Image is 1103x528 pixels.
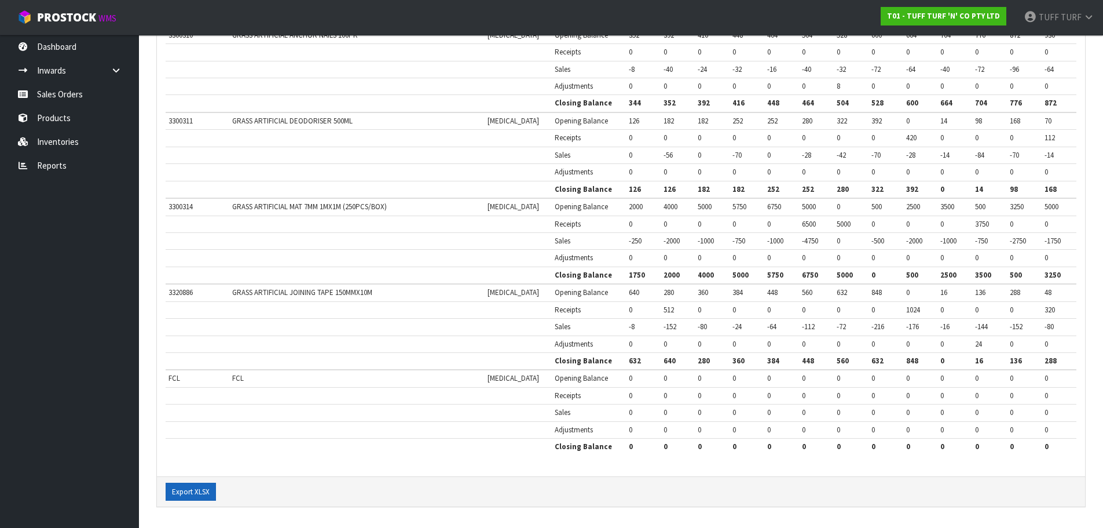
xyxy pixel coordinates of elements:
[1045,30,1055,40] span: 936
[975,30,985,40] span: 776
[1045,167,1048,177] span: 0
[767,322,776,332] span: -64
[732,322,742,332] span: -24
[629,236,642,246] span: -250
[871,98,884,108] span: 528
[837,305,840,315] span: 0
[906,98,918,108] span: 600
[1010,167,1013,177] span: 0
[552,301,626,318] td: Receipts
[906,64,915,74] span: -64
[1045,287,1051,297] span: 48
[1045,98,1057,108] span: 872
[552,370,626,387] td: Opening Balance
[975,339,982,349] span: 24
[1045,253,1048,263] span: 0
[629,98,641,108] span: 344
[767,253,771,263] span: 0
[906,305,920,315] span: 1024
[975,219,989,229] span: 3750
[871,47,875,57] span: 0
[871,150,881,160] span: -70
[1045,270,1061,280] span: 3250
[698,133,701,143] span: 0
[552,216,626,232] td: Receipts
[552,232,626,249] td: Sales
[837,287,847,297] span: 632
[871,322,884,332] span: -216
[552,130,626,147] td: Receipts
[837,322,846,332] span: -72
[629,30,639,40] span: 352
[629,167,632,177] span: 0
[485,370,552,387] td: [MEDICAL_DATA]
[975,287,985,297] span: 136
[940,339,944,349] span: 0
[906,253,910,263] span: 0
[975,270,991,280] span: 3500
[732,356,745,366] span: 360
[552,250,626,267] td: Adjustments
[1010,219,1013,229] span: 0
[837,64,846,74] span: -32
[698,253,701,263] span: 0
[629,339,632,349] span: 0
[1010,30,1020,40] span: 872
[664,150,673,160] span: -56
[664,373,667,383] span: 0
[1045,81,1048,91] span: 0
[767,270,783,280] span: 5750
[664,47,667,57] span: 0
[906,202,920,212] span: 2500
[166,198,229,216] td: 3300314
[664,116,674,126] span: 182
[906,236,922,246] span: -2000
[767,305,771,315] span: 0
[767,47,771,57] span: 0
[698,30,708,40] span: 416
[698,202,712,212] span: 5000
[871,116,882,126] span: 392
[975,202,985,212] span: 500
[485,112,552,130] td: [MEDICAL_DATA]
[837,47,840,57] span: 0
[664,287,674,297] span: 280
[1010,270,1022,280] span: 500
[629,81,632,91] span: 0
[975,253,979,263] span: 0
[552,78,626,95] td: Adjustments
[802,116,812,126] span: 280
[732,167,736,177] span: 0
[166,112,229,130] td: 3300311
[1010,47,1013,57] span: 0
[802,356,814,366] span: 448
[698,219,701,229] span: 0
[906,339,910,349] span: 0
[837,202,840,212] span: 0
[1010,287,1020,297] span: 288
[906,270,918,280] span: 500
[698,116,708,126] span: 182
[940,305,944,315] span: 0
[767,81,771,91] span: 0
[1010,356,1022,366] span: 136
[629,202,643,212] span: 2000
[802,47,805,57] span: 0
[664,339,667,349] span: 0
[552,147,626,163] td: Sales
[767,339,771,349] span: 0
[664,81,667,91] span: 0
[837,150,846,160] span: -42
[629,356,641,366] span: 632
[732,287,743,297] span: 384
[802,98,814,108] span: 464
[837,184,849,194] span: 280
[37,10,96,25] span: ProStock
[906,322,919,332] span: -176
[732,305,736,315] span: 0
[552,44,626,61] td: Receipts
[940,47,944,57] span: 0
[698,322,707,332] span: -80
[837,253,840,263] span: 0
[940,98,952,108] span: 664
